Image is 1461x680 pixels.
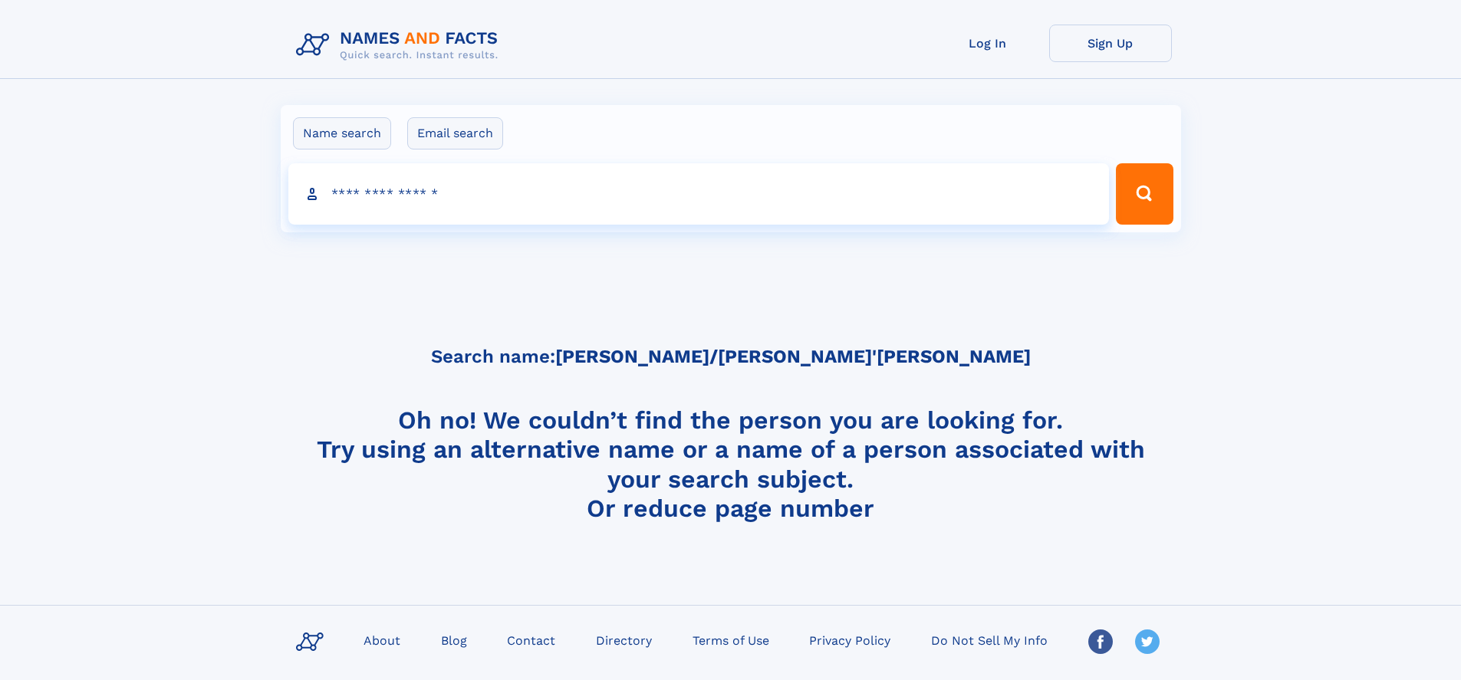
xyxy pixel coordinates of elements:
[1088,629,1113,654] img: Facebook
[686,629,775,651] a: Terms of Use
[925,629,1054,651] a: Do Not Sell My Info
[926,25,1049,62] a: Log In
[803,629,897,651] a: Privacy Policy
[288,163,1110,225] input: search input
[1135,629,1160,654] img: Twitter
[501,629,561,651] a: Contact
[407,117,503,149] label: Email search
[290,25,511,66] img: Logo Names and Facts
[293,117,391,149] label: Name search
[290,406,1172,522] h4: Oh no! We couldn’t find the person you are looking for. Try using an alternative name or a name o...
[357,629,406,651] a: About
[1049,25,1172,62] a: Sign Up
[1116,163,1173,225] button: Search Button
[435,629,473,651] a: Blog
[431,347,1031,367] h5: Search name:
[555,346,1031,367] b: [PERSON_NAME]/[PERSON_NAME]'[PERSON_NAME]
[590,629,658,651] a: Directory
